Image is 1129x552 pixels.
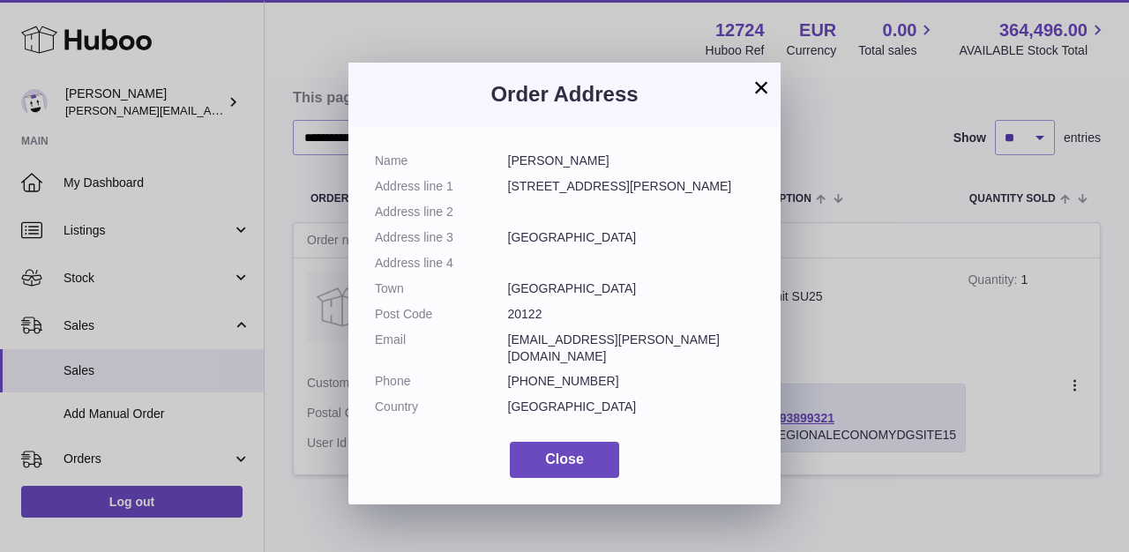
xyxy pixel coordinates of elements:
dt: Address line 2 [375,204,508,220]
dd: 20122 [508,306,755,323]
dt: Address line 1 [375,178,508,195]
dt: Address line 3 [375,229,508,246]
dt: Name [375,153,508,169]
button: Close [510,442,619,478]
dd: [GEOGRAPHIC_DATA] [508,280,755,297]
button: × [751,77,772,98]
dd: [PHONE_NUMBER] [508,373,755,390]
h3: Order Address [375,80,754,108]
dt: Country [375,399,508,415]
dd: [PERSON_NAME] [508,153,755,169]
dd: [EMAIL_ADDRESS][PERSON_NAME][DOMAIN_NAME] [508,332,755,365]
dt: Town [375,280,508,297]
dt: Phone [375,373,508,390]
dd: [GEOGRAPHIC_DATA] [508,399,755,415]
dt: Post Code [375,306,508,323]
dd: [GEOGRAPHIC_DATA] [508,229,755,246]
dt: Address line 4 [375,255,508,272]
span: Close [545,451,584,466]
dd: [STREET_ADDRESS][PERSON_NAME] [508,178,755,195]
dt: Email [375,332,508,365]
